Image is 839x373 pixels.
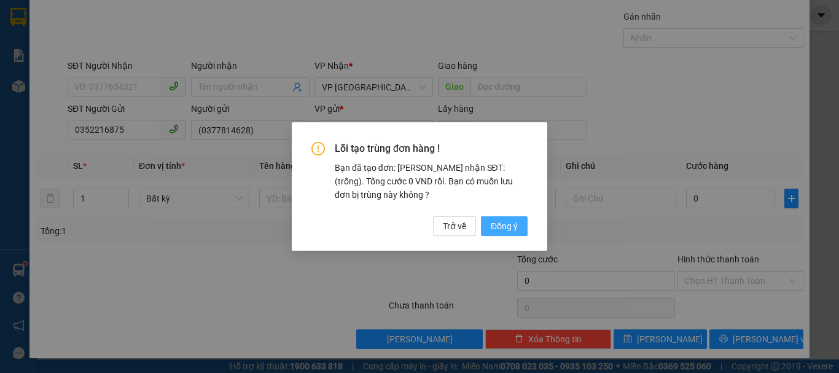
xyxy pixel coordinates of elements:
span: exclamation-circle [311,142,325,155]
span: Đồng ý [491,219,518,233]
button: Đồng ý [481,216,528,236]
span: Trở về [443,219,466,233]
div: Bạn đã tạo đơn: [PERSON_NAME] nhận SĐT: (trống). Tổng cước 0 VND rồi. Bạn có muốn lưu đơn bị trùn... [335,161,528,202]
button: Trở về [433,216,476,236]
span: Lỗi tạo trùng đơn hàng ! [335,142,528,155]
